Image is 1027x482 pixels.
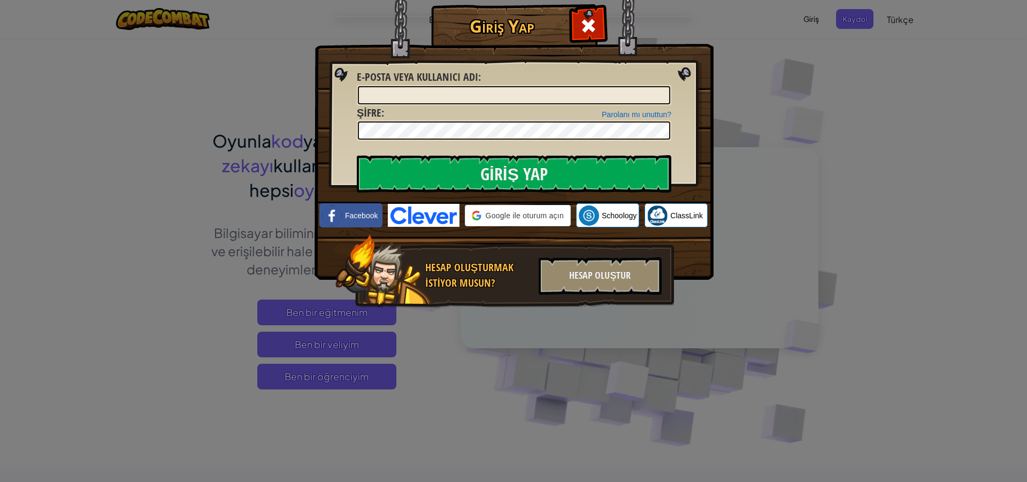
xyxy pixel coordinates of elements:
span: Facebook [345,210,378,221]
span: ClassLink [670,210,703,221]
img: classlink-logo-small.png [647,205,668,226]
input: Giriş Yap [357,155,671,193]
div: Hesap oluşturmak istiyor musun? [425,260,532,290]
label: : [357,70,481,85]
div: Hesap Oluştur [539,257,662,295]
span: Schoology [602,210,637,221]
span: Google ile oturum açın [486,210,564,221]
img: facebook_small.png [322,205,342,226]
span: E-posta veya kullanıcı adı [357,70,478,84]
a: Parolanı mı unuttun? [602,110,671,119]
label: : [357,105,384,121]
span: Şifre [357,105,381,120]
h1: Giriş Yap [434,17,570,35]
img: clever-logo-blue.png [388,204,459,227]
img: schoology.png [579,205,599,226]
div: Google ile oturum açın [465,205,571,226]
